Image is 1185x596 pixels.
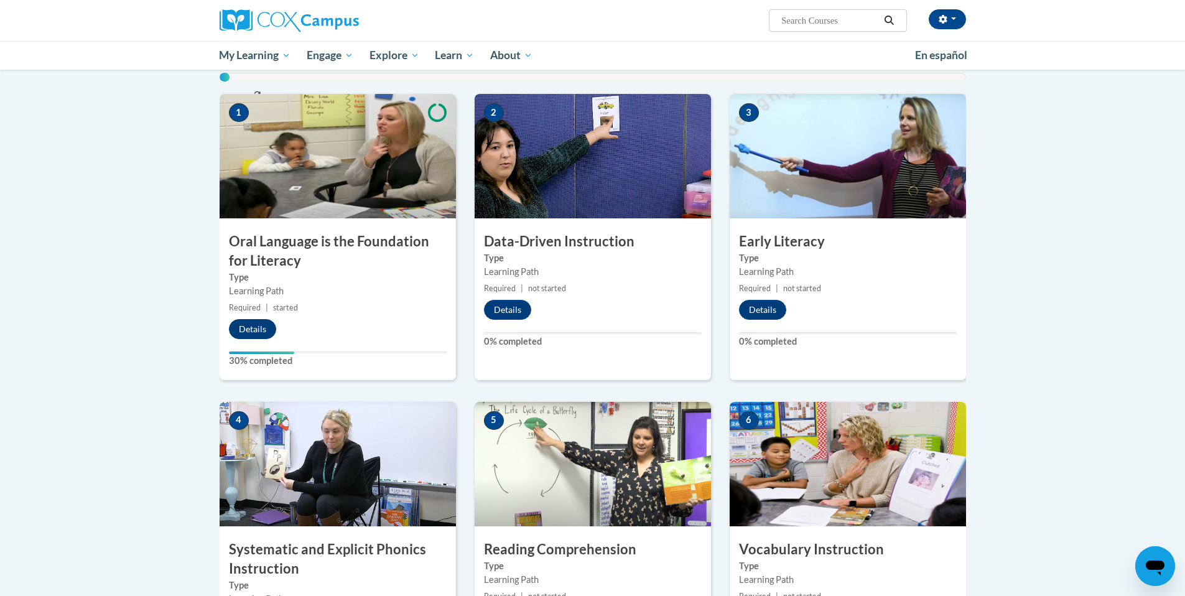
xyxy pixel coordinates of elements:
[484,251,702,265] label: Type
[229,352,294,354] div: Your progress
[739,103,759,122] span: 3
[484,559,702,573] label: Type
[475,540,711,559] h3: Reading Comprehension
[528,284,566,293] span: not started
[907,42,975,68] a: En español
[739,251,957,265] label: Type
[475,402,711,526] img: Course Image
[266,303,268,312] span: |
[219,48,290,63] span: My Learning
[484,265,702,279] div: Learning Path
[730,540,966,559] h3: Vocabulary Instruction
[490,48,532,63] span: About
[739,411,759,430] span: 6
[229,411,249,430] span: 4
[739,300,786,320] button: Details
[739,559,957,573] label: Type
[484,335,702,348] label: 0% completed
[739,335,957,348] label: 0% completed
[220,9,456,32] a: Cox Campus
[739,284,771,293] span: Required
[730,402,966,526] img: Course Image
[229,284,447,298] div: Learning Path
[783,284,821,293] span: not started
[929,9,966,29] button: Account Settings
[229,579,447,592] label: Type
[730,232,966,251] h3: Early Literacy
[475,94,711,218] img: Course Image
[201,41,985,70] div: Main menu
[739,265,957,279] div: Learning Path
[427,41,482,70] a: Learn
[484,573,702,587] div: Learning Path
[915,49,967,62] span: En español
[484,411,504,430] span: 5
[229,354,447,368] label: 30% completed
[211,41,299,70] a: My Learning
[730,94,966,218] img: Course Image
[229,271,447,284] label: Type
[229,319,276,339] button: Details
[482,41,541,70] a: About
[880,13,898,28] button: Search
[369,48,419,63] span: Explore
[220,94,456,218] img: Course Image
[776,284,778,293] span: |
[739,573,957,587] div: Learning Path
[229,303,261,312] span: Required
[484,300,531,320] button: Details
[475,232,711,251] h3: Data-Driven Instruction
[299,41,361,70] a: Engage
[307,48,353,63] span: Engage
[273,303,298,312] span: started
[220,9,359,32] img: Cox Campus
[220,232,456,271] h3: Oral Language is the Foundation for Literacy
[521,284,523,293] span: |
[361,41,427,70] a: Explore
[1135,546,1175,586] iframe: Button to launch messaging window
[484,103,504,122] span: 2
[435,48,474,63] span: Learn
[220,402,456,526] img: Course Image
[484,284,516,293] span: Required
[780,13,880,28] input: Search Courses
[220,540,456,579] h3: Systematic and Explicit Phonics Instruction
[229,103,249,122] span: 1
